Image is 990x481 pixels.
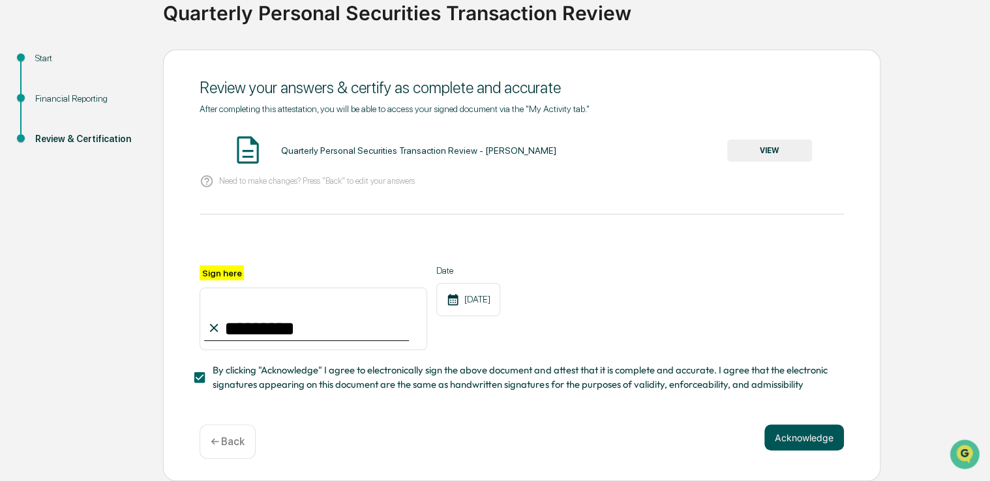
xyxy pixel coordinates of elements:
[948,438,983,473] iframe: Open customer support
[35,51,142,65] div: Start
[89,159,167,182] a: 🗄️Attestations
[13,166,23,176] div: 🖐️
[130,221,158,231] span: Pylon
[764,424,844,450] button: Acknowledge
[8,159,89,182] a: 🖐️Preclearance
[436,283,500,316] div: [DATE]
[222,104,237,119] button: Start new chat
[232,134,264,166] img: Document Icon
[280,145,556,156] div: Quarterly Personal Securities Transaction Review - [PERSON_NAME]
[108,164,162,177] span: Attestations
[211,435,245,448] p: ← Back
[200,78,844,97] div: Review your answers & certify as complete and accurate
[13,100,37,123] img: 1746055101610-c473b297-6a78-478c-a979-82029cc54cd1
[95,166,105,176] div: 🗄️
[219,176,415,186] p: Need to make changes? Press "Back" to edit your answers
[35,92,142,106] div: Financial Reporting
[213,363,833,392] span: By clicking "Acknowledge" I agree to electronically sign the above document and attest that it is...
[13,27,237,48] p: How can we help?
[35,132,142,146] div: Review & Certification
[8,184,87,207] a: 🔎Data Lookup
[200,104,590,114] span: After completing this attestation, you will be able to access your signed document via the "My Ac...
[13,190,23,201] div: 🔎
[44,113,165,123] div: We're available if you need us!
[26,164,84,177] span: Preclearance
[92,220,158,231] a: Powered byPylon
[200,265,244,280] label: Sign here
[727,139,812,162] button: VIEW
[436,265,500,276] label: Date
[26,189,82,202] span: Data Lookup
[44,100,214,113] div: Start new chat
